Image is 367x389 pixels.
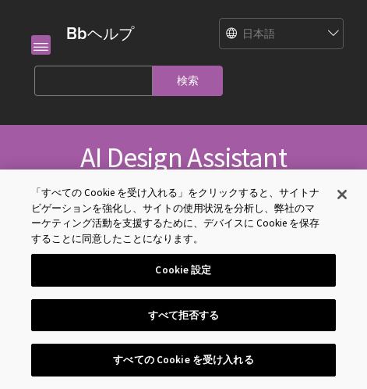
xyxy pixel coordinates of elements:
[31,254,337,287] button: Cookie 設定
[31,185,320,246] div: 「すべての Cookie を受け入れる」をクリックすると、サイトナビゲーションを強化し、サイトの使用状況を分析し、弊社のマーケティング活動を支援するために、デバイスに Cookie を保存するこ...
[31,344,337,377] button: すべての Cookie を受け入れる
[220,19,329,50] select: Site Language Selector
[325,177,359,212] button: 閉じる
[66,23,134,43] a: Bbヘルプ
[153,66,223,96] input: 検索
[31,299,337,332] button: すべて拒否する
[80,140,287,175] span: AI Design Assistant
[66,23,87,44] strong: Bb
